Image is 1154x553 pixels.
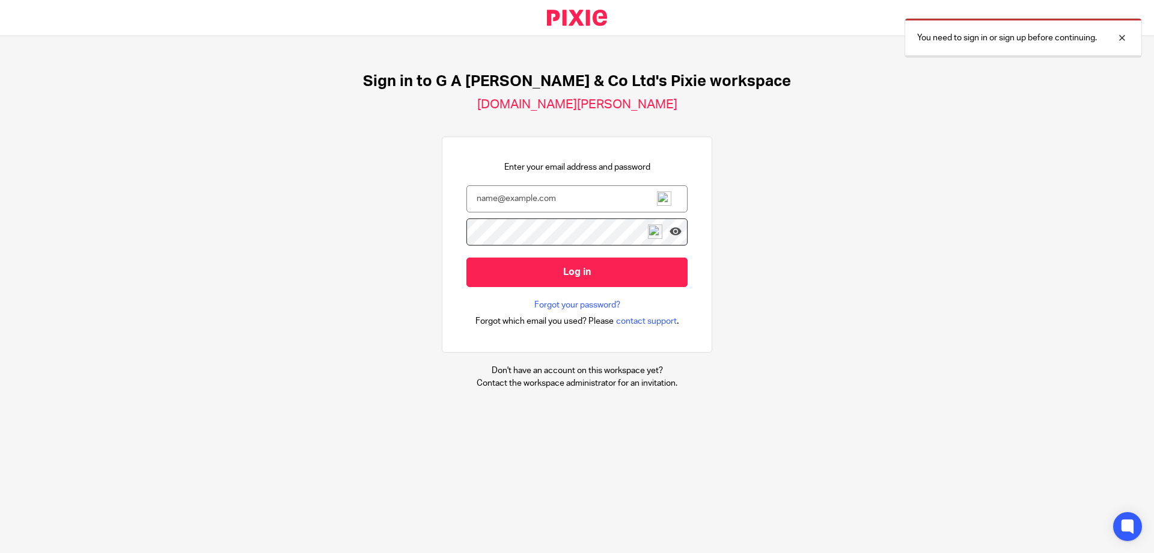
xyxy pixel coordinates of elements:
[477,377,677,389] p: Contact the workspace administrator for an invitation.
[534,299,620,311] a: Forgot your password?
[917,32,1097,44] p: You need to sign in or sign up before continuing.
[363,72,791,91] h1: Sign in to G A [PERSON_NAME] & Co Ltd's Pixie workspace
[466,185,688,212] input: name@example.com
[475,315,614,327] span: Forgot which email you used? Please
[504,161,650,173] p: Enter your email address and password
[466,258,688,287] input: Log in
[648,224,662,239] img: npw-badge-icon-locked.svg
[475,314,679,328] div: .
[477,97,677,113] h2: [DOMAIN_NAME][PERSON_NAME]
[616,315,677,327] span: contact support
[657,191,671,206] img: npw-badge-icon-locked.svg
[477,365,677,377] p: Don't have an account on this workspace yet?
